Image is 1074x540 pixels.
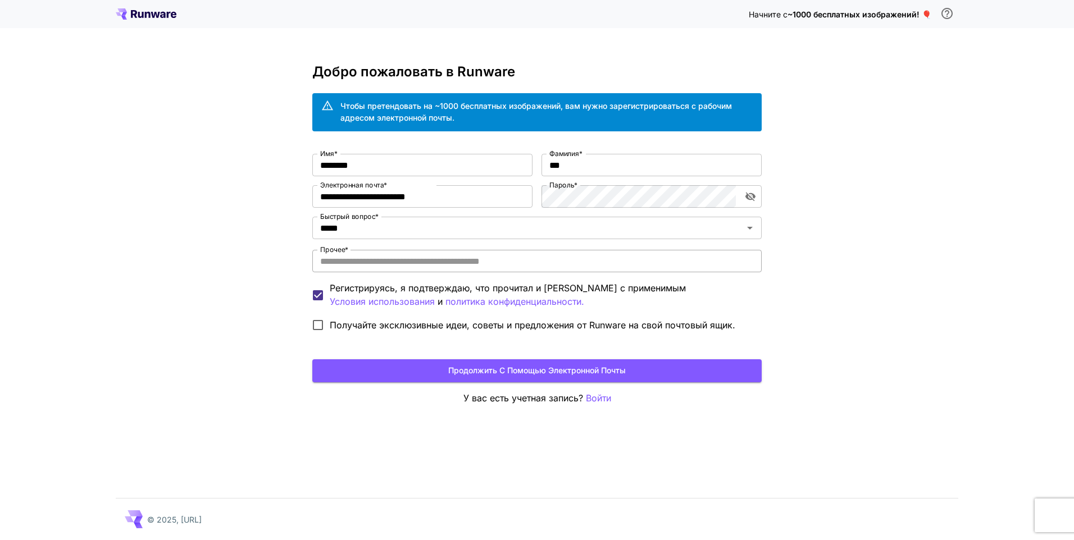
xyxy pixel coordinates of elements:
button: Войти [586,391,611,405]
button: Переключение видимости пароля [740,186,761,207]
button: Чтобы претендовать на бесплатный кредит, вам необходимо зарегистрироваться с помощью рабочего адр... [936,2,958,25]
label: Прочее [320,245,348,254]
span: ~1000 бесплатных изображений! 🎈 [788,10,931,19]
label: Электронная почта [320,180,387,190]
label: Фамилия [549,149,582,158]
font: Продолжить с помощью электронной почты [448,364,626,378]
label: Пароль [549,180,577,190]
font: Условия использования [330,296,435,307]
span: Получайте эксклюзивные идеи, советы и предложения от Runware на свой почтовый ящик. [330,318,735,332]
button: Регистрируясь, я подтверждаю, что прочитал и [PERSON_NAME] с применимым Условия использования и [445,295,584,309]
p: политика конфиденциальности. [445,295,584,309]
button: Открытый [742,220,758,236]
font: У вас есть учетная запись? [463,392,583,404]
button: Продолжить с помощью электронной почты [312,359,762,382]
div: Чтобы претендовать на ~1000 бесплатных изображений, вам нужно зарегистрироваться с рабочим адресо... [340,100,753,123]
label: Имя [320,149,338,158]
span: Начните с [749,10,788,19]
font: и [438,296,443,307]
font: Регистрируясь, я подтверждаю, что прочитал и [PERSON_NAME] с применимым [330,282,686,294]
button: Регистрируясь, я подтверждаю, что прочитал и [PERSON_NAME] с применимым и политика конфиденциальн... [330,295,435,309]
p: © 2025, [URL] [147,514,202,525]
label: Быстрый вопрос [320,212,379,221]
h3: Добро пожаловать в Runware [312,64,762,80]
